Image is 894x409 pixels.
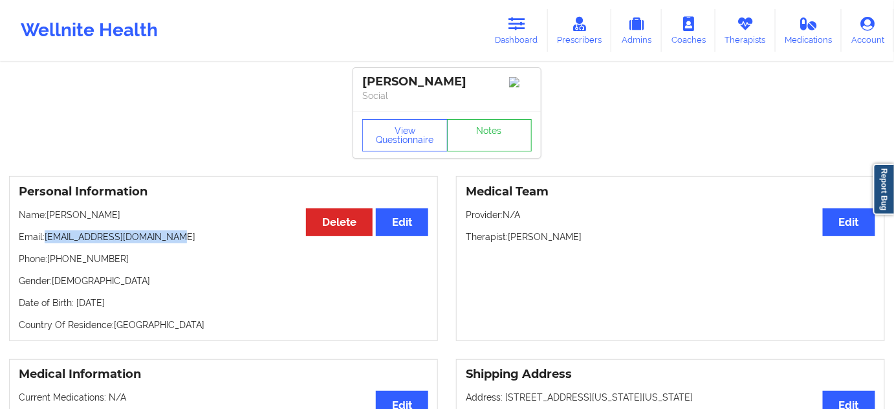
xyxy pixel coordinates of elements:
h3: Shipping Address [466,367,875,382]
a: Report Bug [873,164,894,215]
p: Therapist: [PERSON_NAME] [466,230,875,243]
p: Current Medications: N/A [19,391,428,404]
p: Address: [STREET_ADDRESS][US_STATE][US_STATE] [466,391,875,404]
p: Gender: [DEMOGRAPHIC_DATA] [19,274,428,287]
a: Notes [447,119,532,151]
a: Dashboard [486,9,548,52]
p: Social [362,89,532,102]
button: Edit [376,208,428,236]
h3: Personal Information [19,184,428,199]
p: Email: [EMAIL_ADDRESS][DOMAIN_NAME] [19,230,428,243]
button: Edit [823,208,875,236]
p: Date of Birth: [DATE] [19,296,428,309]
a: Coaches [662,9,715,52]
div: [PERSON_NAME] [362,74,532,89]
a: Therapists [715,9,776,52]
p: Country Of Residence: [GEOGRAPHIC_DATA] [19,318,428,331]
a: Admins [611,9,662,52]
button: Delete [306,208,373,236]
h3: Medical Team [466,184,875,199]
a: Prescribers [548,9,612,52]
img: Image%2Fplaceholer-image.png [509,77,532,87]
p: Name: [PERSON_NAME] [19,208,428,221]
p: Provider: N/A [466,208,875,221]
h3: Medical Information [19,367,428,382]
a: Account [842,9,894,52]
a: Medications [776,9,842,52]
p: Phone: [PHONE_NUMBER] [19,252,428,265]
button: View Questionnaire [362,119,448,151]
